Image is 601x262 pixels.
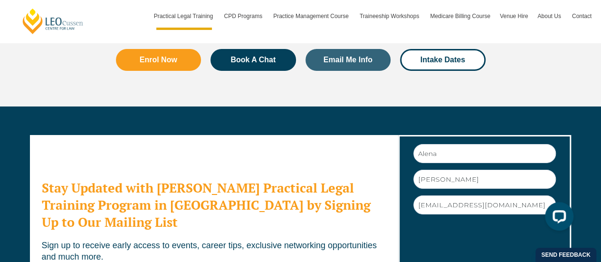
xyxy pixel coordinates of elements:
span: Email Me Info [324,56,372,64]
input: Last Name [413,170,556,189]
span: Intake Dates [420,56,465,64]
a: Practice Management Course [268,2,355,30]
span: Enrol Now [140,56,177,64]
a: About Us [533,2,567,30]
iframe: LiveChat chat widget [537,198,577,238]
input: First Name [413,144,556,163]
a: CPD Programs [219,2,268,30]
a: Intake Dates [400,49,486,71]
a: Traineeship Workshops [355,2,425,30]
a: Venue Hire [495,2,533,30]
input: Email [413,195,556,214]
a: Practical Legal Training [149,2,219,30]
a: [PERSON_NAME] Centre for Law [21,8,85,35]
span: Book A Chat [230,56,276,64]
a: Medicare Billing Course [425,2,495,30]
a: Email Me Info [305,49,391,71]
iframe: reCAPTCHA [414,222,559,259]
h2: Stay Updated with [PERSON_NAME] Practical Legal Training Program in [GEOGRAPHIC_DATA] by Signing ... [42,179,386,231]
a: Contact [567,2,596,30]
a: Book A Chat [210,49,296,71]
a: Enrol Now [116,49,201,71]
